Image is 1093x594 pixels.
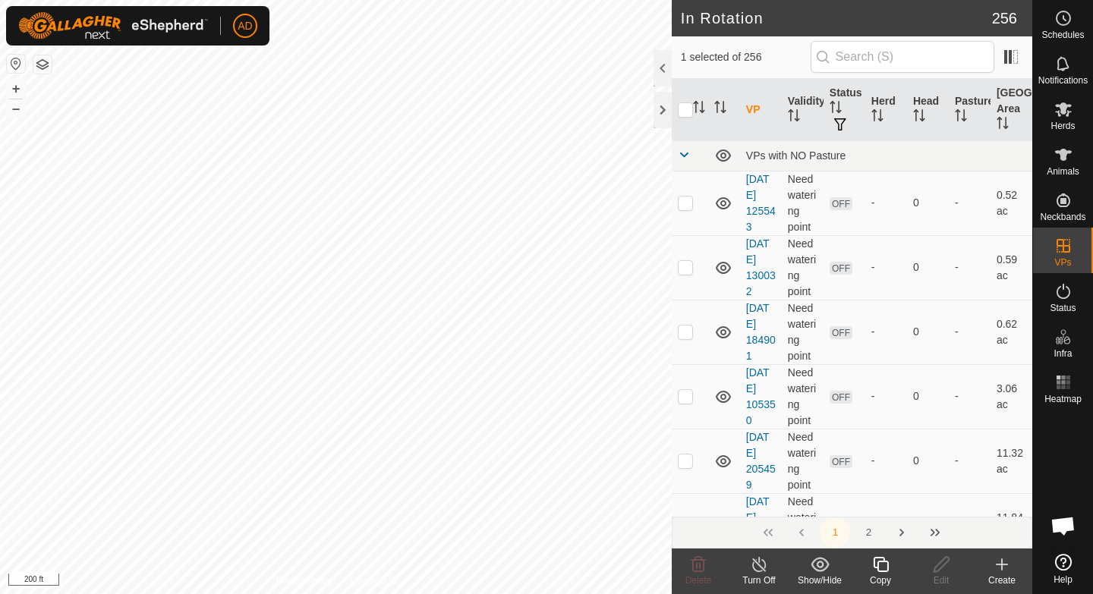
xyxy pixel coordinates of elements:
a: Contact Us [351,574,395,588]
td: Need watering point [782,171,824,235]
td: Need watering point [782,300,824,364]
input: Search (S) [811,41,994,73]
span: 1 selected of 256 [681,49,811,65]
span: Notifications [1038,76,1088,85]
td: Need watering point [782,493,824,558]
div: Copy [850,574,911,587]
p-sorticon: Activate to sort [693,103,705,115]
span: 256 [992,7,1017,30]
td: - [949,300,991,364]
td: 0 [907,171,949,235]
div: - [871,324,901,340]
a: Privacy Policy [276,574,332,588]
div: - [871,195,901,211]
a: [DATE] 172722 [746,495,776,555]
p-sorticon: Activate to sort [871,112,884,124]
td: 0 [907,429,949,493]
button: + [7,80,25,98]
td: 0 [907,235,949,300]
td: - [949,235,991,300]
td: 3.06 ac [991,364,1032,429]
td: 11.84 ac [991,493,1032,558]
button: Map Layers [33,55,52,74]
button: 2 [853,517,884,548]
span: OFF [830,391,852,404]
span: Infra [1054,349,1072,358]
p-sorticon: Activate to sort [830,103,842,115]
span: OFF [830,262,852,275]
div: - [871,259,901,275]
div: Edit [911,574,972,587]
span: AD [238,18,252,34]
a: [DATE] 205459 [746,431,776,491]
th: Validity [782,79,824,141]
td: Need watering point [782,235,824,300]
span: Neckbands [1040,212,1085,222]
th: Head [907,79,949,141]
td: Need watering point [782,364,824,429]
span: Heatmap [1044,394,1082,404]
span: OFF [830,326,852,339]
a: [DATE] 184901 [746,302,776,362]
a: Help [1033,548,1093,590]
td: 0 [907,364,949,429]
td: 11.32 ac [991,429,1032,493]
td: - [949,364,991,429]
span: Herds [1050,121,1075,130]
span: Status [1050,303,1076,313]
span: OFF [830,197,852,210]
span: VPs [1054,258,1071,267]
p-sorticon: Activate to sort [997,119,1009,131]
span: OFF [830,455,852,468]
td: Need watering point [782,429,824,493]
td: - [949,171,991,235]
td: 0.59 ac [991,235,1032,300]
a: [DATE] 130032 [746,237,776,297]
div: - [871,453,901,469]
a: [DATE] 105350 [746,366,776,426]
td: - [949,493,991,558]
th: Status [824,79,865,141]
button: Last Page [920,517,950,548]
td: 0.62 ac [991,300,1032,364]
td: - [949,429,991,493]
h2: In Rotation [681,9,992,27]
span: Delete [685,575,712,586]
div: Show/Hide [789,574,850,587]
span: Animals [1047,167,1079,176]
div: - [871,388,901,404]
th: Pasture [949,79,991,141]
td: 0.52 ac [991,171,1032,235]
span: Help [1054,575,1073,584]
button: Next Page [887,517,917,548]
img: Gallagher Logo [18,12,208,39]
div: Turn Off [729,574,789,587]
button: Reset Map [7,55,25,73]
a: [DATE] 125543 [746,173,776,233]
div: Open chat [1041,503,1086,548]
button: 1 [820,517,850,548]
span: Schedules [1041,30,1084,39]
th: Herd [865,79,907,141]
th: [GEOGRAPHIC_DATA] Area [991,79,1032,141]
p-sorticon: Activate to sort [788,112,800,124]
div: Create [972,574,1032,587]
p-sorticon: Activate to sort [913,112,925,124]
th: VP [740,79,782,141]
td: 0 [907,493,949,558]
td: 0 [907,300,949,364]
div: VPs with NO Pasture [746,149,1026,162]
p-sorticon: Activate to sort [714,103,726,115]
button: – [7,99,25,118]
p-sorticon: Activate to sort [955,112,967,124]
